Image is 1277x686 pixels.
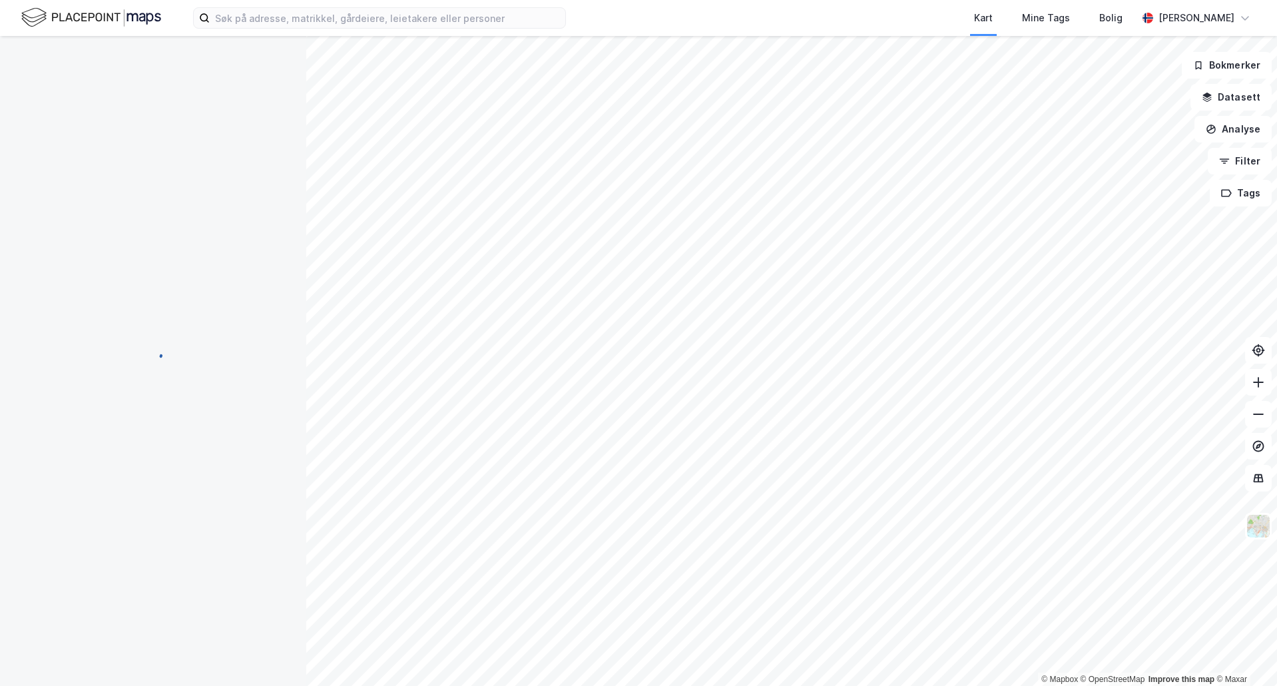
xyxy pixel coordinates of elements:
div: Kart [974,10,993,26]
a: Mapbox [1041,675,1078,684]
button: Tags [1210,180,1272,206]
div: [PERSON_NAME] [1158,10,1234,26]
input: Søk på adresse, matrikkel, gårdeiere, leietakere eller personer [210,8,565,28]
a: Improve this map [1149,675,1214,684]
button: Bokmerker [1182,52,1272,79]
img: Z [1246,514,1271,539]
div: Mine Tags [1022,10,1070,26]
button: Filter [1208,148,1272,174]
button: Datasett [1190,84,1272,111]
button: Analyse [1194,116,1272,143]
img: logo.f888ab2527a4732fd821a326f86c7f29.svg [21,6,161,29]
a: OpenStreetMap [1081,675,1145,684]
iframe: Chat Widget [1210,622,1277,686]
div: Bolig [1099,10,1123,26]
img: spinner.a6d8c91a73a9ac5275cf975e30b51cfb.svg [142,342,164,364]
